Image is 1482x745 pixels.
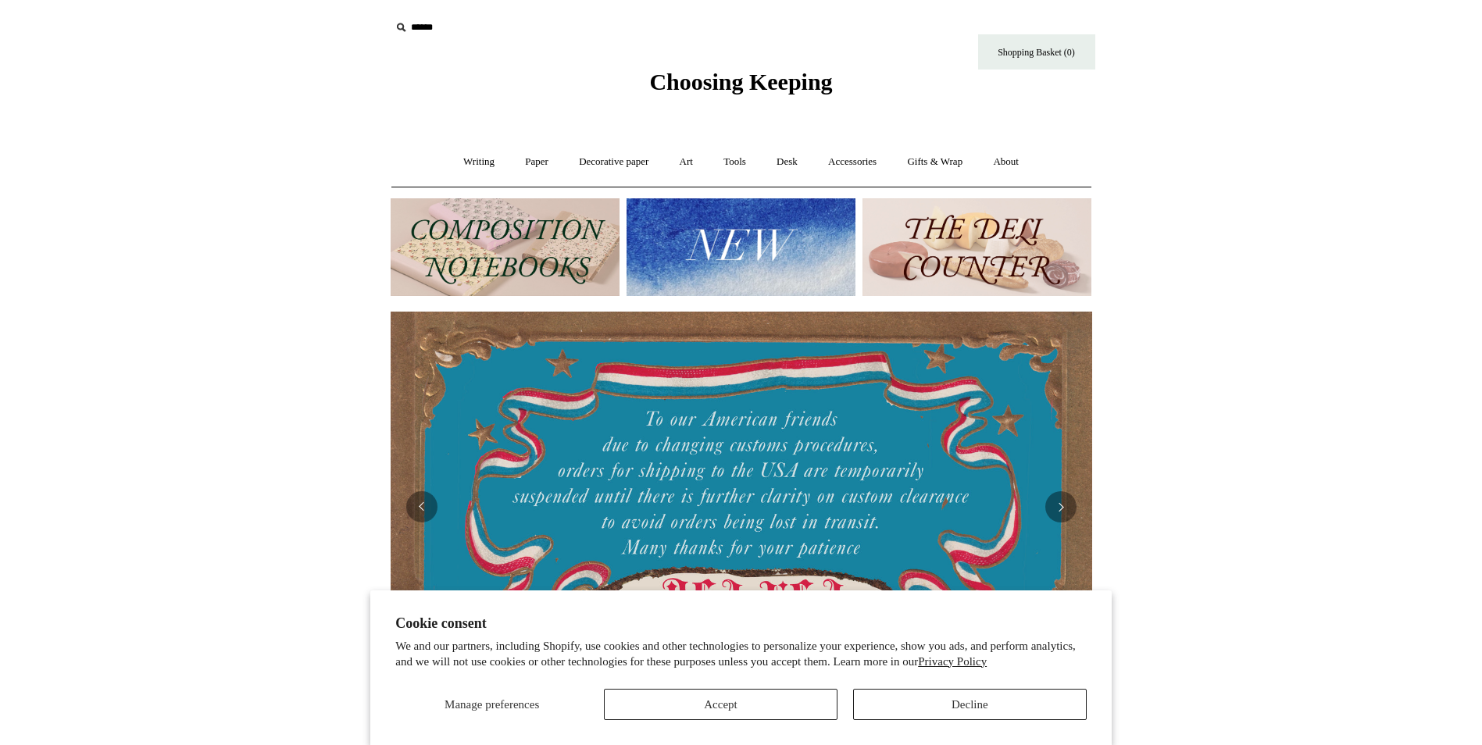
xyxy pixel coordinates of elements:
img: 202302 Composition ledgers.jpg__PID:69722ee6-fa44-49dd-a067-31375e5d54ec [391,198,620,296]
button: Next [1045,491,1077,522]
button: Accept [604,689,837,720]
img: The Deli Counter [862,198,1091,296]
img: New.jpg__PID:f73bdf93-380a-4a35-bcfe-7823039498e1 [627,198,855,296]
a: Decorative paper [565,141,662,183]
a: Choosing Keeping [649,81,832,92]
button: Decline [853,689,1087,720]
a: Writing [449,141,509,183]
span: Choosing Keeping [649,69,832,94]
a: Gifts & Wrap [893,141,977,183]
a: Privacy Policy [918,655,987,668]
span: Manage preferences [445,698,539,711]
a: About [979,141,1033,183]
img: USA PSA .jpg__PID:33428022-6587-48b7-8b57-d7eefc91f15a [391,312,1092,702]
h2: Cookie consent [395,615,1087,632]
a: Desk [762,141,812,183]
button: Manage preferences [395,689,588,720]
a: Tools [709,141,760,183]
a: Art [666,141,707,183]
a: Shopping Basket (0) [978,34,1095,70]
a: Accessories [814,141,891,183]
p: We and our partners, including Shopify, use cookies and other technologies to personalize your ex... [395,639,1087,669]
button: Previous [406,491,437,522]
a: Paper [511,141,562,183]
